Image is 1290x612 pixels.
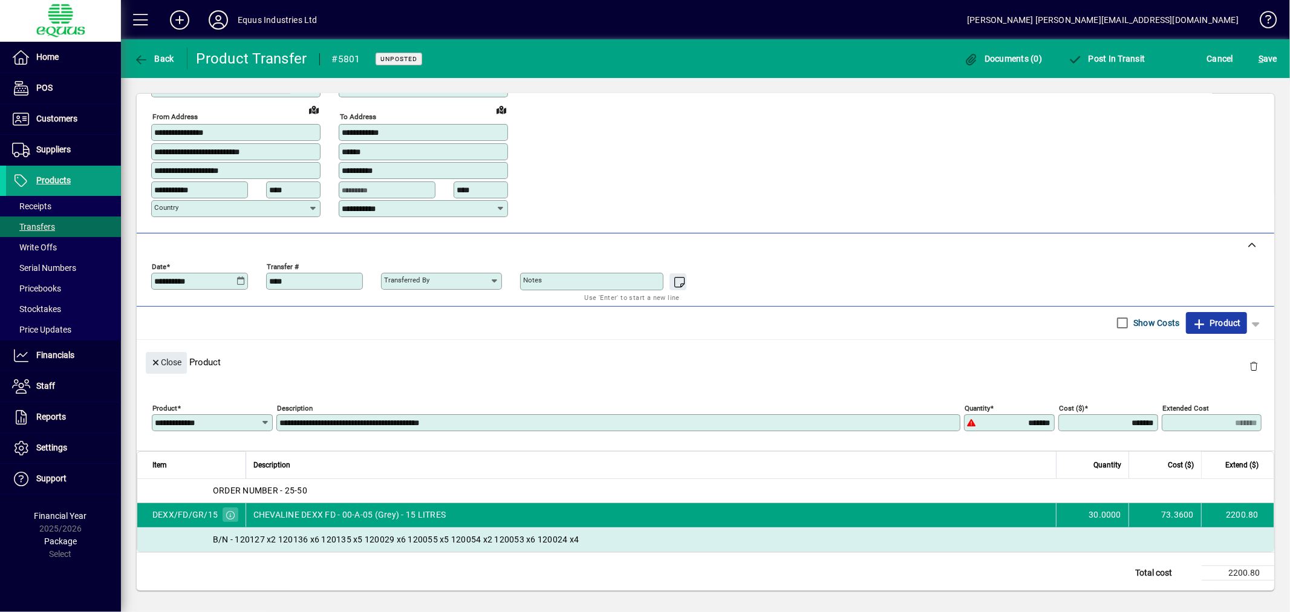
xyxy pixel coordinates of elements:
[137,533,1274,545] div: B/N - 120127 x2 120136 x6 120135 x5 120029 x6 120055 x5 120054 x2 120053 x6 120024 x4
[1067,54,1145,63] span: Post In Transit
[6,299,121,319] a: Stocktakes
[6,464,121,494] a: Support
[1239,360,1268,371] app-page-header-button: Delete
[146,352,187,374] button: Close
[143,356,190,367] app-page-header-button: Close
[277,403,313,412] mat-label: Description
[152,458,167,472] span: Item
[12,222,55,232] span: Transfers
[1059,403,1084,412] mat-label: Cost ($)
[964,54,1043,63] span: Documents (0)
[12,325,71,334] span: Price Updates
[253,509,446,521] span: CHEVALINE DEXX FD - 00-A-05 (Grey) - 15 LITRES
[6,258,121,278] a: Serial Numbers
[1259,49,1277,68] span: ave
[36,381,55,391] span: Staff
[304,100,324,119] a: View on map
[36,83,53,93] span: POS
[134,54,174,63] span: Back
[151,353,182,373] span: Close
[36,350,74,360] span: Financials
[1204,48,1237,70] button: Cancel
[137,340,1274,384] div: Product
[197,49,307,68] div: Product Transfer
[152,262,166,270] mat-label: Date
[160,9,199,31] button: Add
[238,10,318,30] div: Equus Industries Ltd
[6,196,121,216] a: Receipts
[1168,458,1194,472] span: Cost ($)
[1207,49,1234,68] span: Cancel
[137,484,1274,496] div: ORDER NUMBER - 25-50
[1239,352,1268,381] button: Delete
[6,319,121,340] a: Price Updates
[34,511,87,521] span: Financial Year
[1129,503,1201,527] td: 73.3600
[1201,503,1274,527] td: 2200.80
[36,52,59,62] span: Home
[1225,458,1259,472] span: Extend ($)
[36,145,71,154] span: Suppliers
[1131,317,1180,329] label: Show Costs
[1056,503,1129,527] td: 30.0000
[121,48,187,70] app-page-header-button: Back
[36,175,71,185] span: Products
[6,237,121,258] a: Write Offs
[384,276,429,284] mat-label: Transferred by
[199,9,238,31] button: Profile
[152,403,177,412] mat-label: Product
[152,509,218,521] div: DEXX/FD/GR/15
[492,100,511,119] a: View on map
[12,201,51,211] span: Receipts
[12,263,76,273] span: Serial Numbers
[1256,48,1280,70] button: Save
[6,371,121,402] a: Staff
[332,50,360,69] div: #5801
[1162,403,1209,412] mat-label: Extended Cost
[36,412,66,422] span: Reports
[6,42,121,73] a: Home
[6,135,121,165] a: Suppliers
[6,278,121,299] a: Pricebooks
[6,340,121,371] a: Financials
[1093,458,1121,472] span: Quantity
[1186,312,1247,334] button: Product
[36,474,67,483] span: Support
[267,262,299,270] mat-label: Transfer #
[253,458,290,472] span: Description
[6,104,121,134] a: Customers
[131,48,177,70] button: Back
[523,276,542,284] mat-label: Notes
[44,536,77,546] span: Package
[6,216,121,237] a: Transfers
[1129,565,1202,580] td: Total cost
[12,284,61,293] span: Pricebooks
[36,114,77,123] span: Customers
[1192,313,1241,333] span: Product
[961,48,1046,70] button: Documents (0)
[6,433,121,463] a: Settings
[1064,48,1148,70] button: Post In Transit
[380,55,417,63] span: Unposted
[967,10,1239,30] div: [PERSON_NAME] [PERSON_NAME][EMAIL_ADDRESS][DOMAIN_NAME]
[1202,565,1274,580] td: 2200.80
[6,73,121,103] a: POS
[12,304,61,314] span: Stocktakes
[154,203,178,212] mat-label: Country
[585,290,680,304] mat-hint: Use 'Enter' to start a new line
[965,403,990,412] mat-label: Quantity
[1259,54,1263,63] span: S
[36,443,67,452] span: Settings
[1251,2,1275,42] a: Knowledge Base
[12,243,57,252] span: Write Offs
[6,402,121,432] a: Reports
